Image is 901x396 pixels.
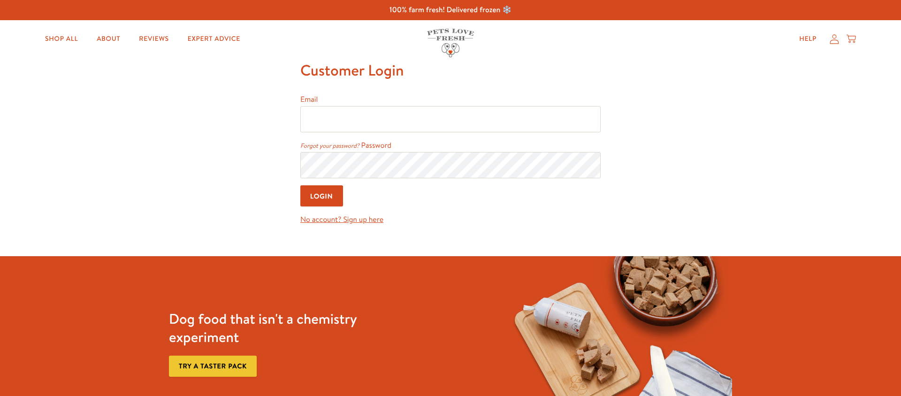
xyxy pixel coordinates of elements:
[169,356,257,377] a: Try a taster pack
[300,214,383,225] a: No account? Sign up here
[300,185,343,206] input: Login
[300,94,318,105] label: Email
[131,30,176,48] a: Reviews
[169,310,399,346] h3: Dog food that isn't a chemistry experiment
[792,30,824,48] a: Help
[427,29,474,57] img: Pets Love Fresh
[89,30,128,48] a: About
[180,30,248,48] a: Expert Advice
[300,142,359,150] a: Forgot your password?
[361,140,392,151] label: Password
[38,30,85,48] a: Shop All
[300,58,601,83] h1: Customer Login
